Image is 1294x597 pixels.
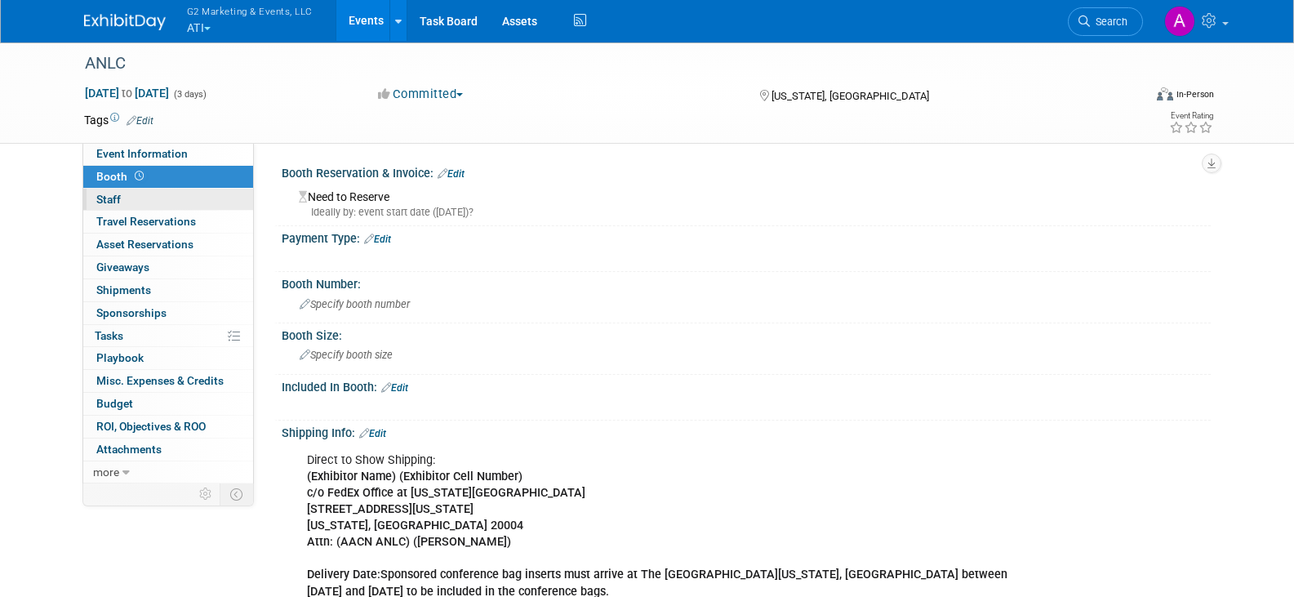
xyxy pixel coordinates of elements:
[96,374,224,387] span: Misc. Expenses & Credits
[84,112,153,128] td: Tags
[282,421,1211,442] div: Shipping Info:
[127,115,153,127] a: Edit
[96,261,149,274] span: Giveaways
[96,170,147,183] span: Booth
[84,14,166,30] img: ExhibitDay
[96,351,144,364] span: Playbook
[364,234,391,245] a: Edit
[172,89,207,100] span: (3 days)
[1068,7,1143,36] a: Search
[192,483,220,505] td: Personalize Event Tab Strip
[83,325,253,347] a: Tasks
[359,428,386,439] a: Edit
[119,87,135,100] span: to
[96,215,196,228] span: Travel Reservations
[1157,87,1173,100] img: Format-Inperson.png
[83,166,253,188] a: Booth
[83,347,253,369] a: Playbook
[282,161,1211,182] div: Booth Reservation & Invoice:
[282,226,1211,247] div: Payment Type:
[83,234,253,256] a: Asset Reservations
[772,90,929,102] span: [US_STATE], [GEOGRAPHIC_DATA]
[294,185,1198,220] div: Need to Reserve
[93,466,119,479] span: more
[381,382,408,394] a: Edit
[307,535,511,549] b: Attn: (AACN ANLC) ([PERSON_NAME])
[307,519,523,532] b: [US_STATE], [GEOGRAPHIC_DATA] 20004
[1176,88,1214,100] div: In-Person
[96,420,206,433] span: ROI, Objectives & ROO
[79,49,1118,78] div: ANLC
[83,279,253,301] a: Shipments
[220,483,253,505] td: Toggle Event Tabs
[282,323,1211,344] div: Booth Size:
[187,2,313,20] span: G2 Marketing & Events, LLC
[1164,6,1195,37] img: Anna Lerner
[307,486,585,500] b: c/o FedEx Office at [US_STATE][GEOGRAPHIC_DATA]
[96,397,133,410] span: Budget
[96,306,167,319] span: Sponsorships
[83,256,253,278] a: Giveaways
[83,393,253,415] a: Budget
[1090,16,1127,28] span: Search
[300,298,410,310] span: Specify booth number
[96,238,193,251] span: Asset Reservations
[282,375,1211,396] div: Included In Booth:
[131,170,147,182] span: Booth not reserved yet
[1047,85,1215,109] div: Event Format
[307,502,474,516] b: [STREET_ADDRESS][US_STATE]
[95,329,123,342] span: Tasks
[83,461,253,483] a: more
[96,443,162,456] span: Attachments
[282,272,1211,292] div: Booth Number:
[372,86,469,103] button: Committed
[438,168,465,180] a: Edit
[96,147,188,160] span: Event Information
[83,211,253,233] a: Travel Reservations
[83,189,253,211] a: Staff
[307,470,522,483] b: (Exhibitor Name) (Exhibitor Cell Number)
[83,439,253,461] a: Attachments
[299,205,1198,220] div: Ideally by: event start date ([DATE])?
[83,416,253,438] a: ROI, Objectives & ROO
[1169,112,1213,120] div: Event Rating
[83,143,253,165] a: Event Information
[83,302,253,324] a: Sponsorships
[84,86,170,100] span: [DATE] [DATE]
[83,370,253,392] a: Misc. Expenses & Credits
[96,193,121,206] span: Staff
[300,349,393,361] span: Specify booth size
[96,283,151,296] span: Shipments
